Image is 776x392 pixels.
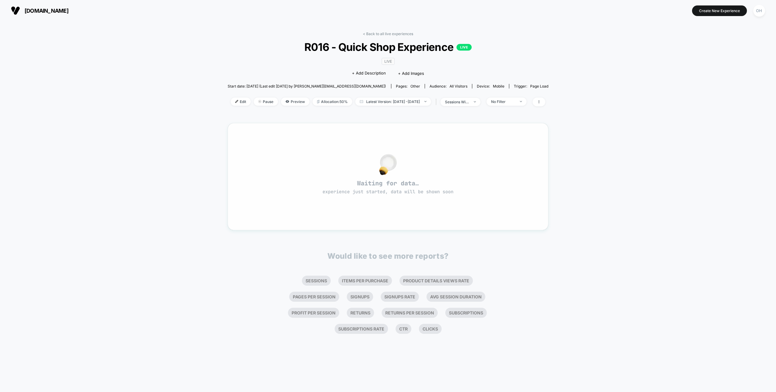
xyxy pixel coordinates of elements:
button: Create New Experience [692,5,747,16]
span: Latest Version: [DATE] - [DATE] [355,98,431,106]
li: Ctr [396,324,411,334]
li: Signups [347,292,373,302]
span: R016 - Quick Shop Experience [244,41,533,53]
img: end [474,101,476,102]
div: sessions with impression [445,100,469,104]
span: Allocation: 50% [313,98,352,106]
li: Returns Per Session [382,308,438,318]
span: [DOMAIN_NAME] [25,8,69,14]
li: Pages Per Session [289,292,339,302]
span: Pause [254,98,278,106]
span: other [410,84,420,88]
img: Visually logo [11,6,20,15]
img: rebalance [317,100,319,103]
img: end [520,101,522,102]
p: Would like to see more reports? [327,251,449,261]
div: Pages: [396,84,420,88]
p: LIVE [457,44,472,51]
li: Signups Rate [381,292,419,302]
li: Returns [347,308,374,318]
a: < Back to all live experiences [363,32,413,36]
div: OH [753,5,765,17]
span: Waiting for data… [239,179,538,195]
span: Edit [231,98,251,106]
span: LIVE [382,58,395,65]
img: end [258,100,261,103]
div: Trigger: [514,84,548,88]
span: + Add Description [352,70,386,76]
span: Preview [281,98,309,106]
img: end [424,101,426,102]
li: Sessions [302,276,331,286]
span: Start date: [DATE] (Last edit [DATE] by [PERSON_NAME][EMAIL_ADDRESS][DOMAIN_NAME]) [228,84,386,88]
span: Device: [472,84,509,88]
li: Subscriptions Rate [335,324,388,334]
li: Product Details Views Rate [400,276,473,286]
span: All Visitors [450,84,467,88]
li: Items Per Purchase [338,276,392,286]
span: + Add Images [398,71,424,76]
li: Profit Per Session [288,308,339,318]
div: Audience: [430,84,467,88]
li: Avg Session Duration [426,292,485,302]
button: OH [751,5,767,17]
img: calendar [360,100,363,103]
button: [DOMAIN_NAME] [9,6,70,15]
img: no_data [379,154,397,175]
li: Clicks [419,324,442,334]
div: No Filter [491,99,515,104]
img: edit [235,100,238,103]
span: experience just started, data will be shown soon [323,189,453,195]
li: Subscriptions [445,308,487,318]
span: | [434,98,440,106]
span: Page Load [530,84,548,88]
span: mobile [493,84,504,88]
